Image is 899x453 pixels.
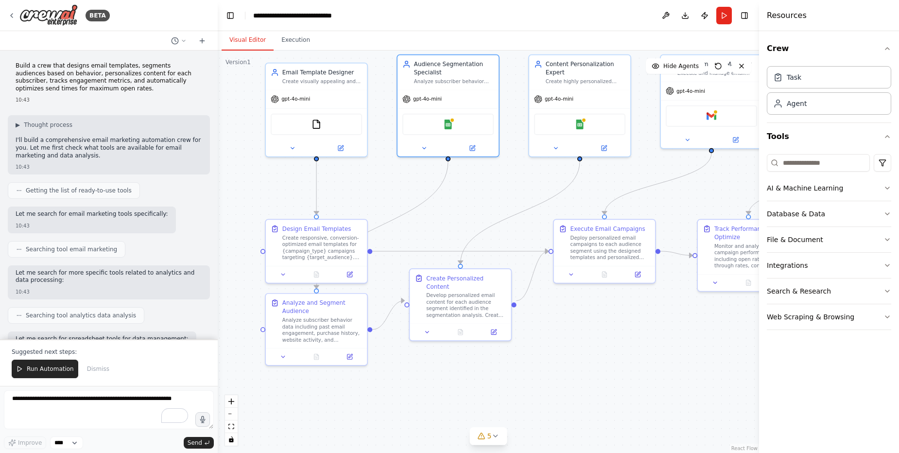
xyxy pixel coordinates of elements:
div: Crew [767,62,891,122]
h4: Resources [767,10,807,21]
button: Open in side panel [449,143,496,153]
p: Let me search for more specific tools related to analytics and data processing: [16,269,202,284]
button: 5 [470,427,507,445]
button: Open in side panel [623,270,652,279]
div: Email Campaign ManagerExecute and manage email campaigns for {campaign_type}, coordinating templa... [660,54,763,149]
div: Database & Data [767,209,825,219]
div: Agent [787,99,807,108]
div: Analyze and Segment Audience [282,299,362,315]
button: Switch to previous chat [167,35,190,47]
div: Track Performance and OptimizeMonitor and analyze email campaign performance metrics including op... [697,219,800,292]
div: Web Scraping & Browsing [767,312,854,322]
button: toggle interactivity [225,433,238,446]
div: Develop personalized email content for each audience segment identified in the segmentation analy... [426,292,506,318]
div: Search & Research [767,286,831,296]
div: Create visually appealing and conversion-optimized email templates for {campaign_type} campaigns ... [282,78,362,85]
span: Run Automation [27,365,74,373]
div: Execute and manage email campaigns for {campaign_type}, coordinating template deployment, content... [677,70,757,77]
textarea: To enrich screen reader interactions, please activate Accessibility in Grammarly extension settings [4,390,214,429]
span: Dismiss [87,365,109,373]
div: Content Personalization ExpertCreate highly personalized email content for each subscriber segmen... [528,54,631,157]
button: Crew [767,35,891,62]
div: Email Template DesignerCreate visually appealing and conversion-optimized email templates for {ca... [265,63,368,157]
g: Edge from b0b943ac-cef6-42df-a895-c4c6e4b65d6d to a3afd494-6660-4624-b86a-34d6961ce93f [456,161,584,264]
div: File & Document [767,235,823,244]
div: Audience Segmentation SpecialistAnalyze subscriber behavior data and create targeted audience seg... [397,54,500,157]
g: Edge from 4ba1c4a5-ec0a-4a69-b330-dc01735267cf to ca16e70f-64df-479e-be8c-a6beacc184ed [312,161,452,289]
div: BETA [86,10,110,21]
div: Email Template Designer [282,69,362,77]
button: Open in side panel [335,270,363,279]
div: Create responsive, conversion-optimized email templates for {campaign_type} campaigns targeting {... [282,235,362,261]
button: No output available [299,352,334,362]
span: Hide Agents [663,62,699,70]
button: Database & Data [767,201,891,226]
div: Audience Segmentation Specialist [414,60,494,77]
button: Execution [274,30,318,51]
button: Open in side panel [317,143,364,153]
div: 10:43 [16,96,202,104]
div: Design Email TemplatesCreate responsive, conversion-optimized email templates for {campaign_type}... [265,219,368,283]
div: AI & Machine Learning [767,183,843,193]
g: Edge from 25004201-ce09-4c39-ab3f-7845b4051bf6 to 4984f86e-c76b-428d-a8f4-1e684d37dcd0 [660,247,692,259]
g: Edge from a3afd494-6660-4624-b86a-34d6961ce93f to 25004201-ce09-4c39-ab3f-7845b4051bf6 [517,247,549,305]
div: Execute Email CampaignsDeploy personalized email campaigns to each audience segment using the des... [553,219,656,283]
button: Open in side panel [480,327,508,337]
span: Searching tool email marketing [26,245,117,253]
a: React Flow attribution [731,446,758,451]
button: zoom in [225,395,238,408]
p: Build a crew that designs email templates, segments audiences based on behavior, personalizes con... [16,62,202,92]
div: Monitor and analyze email campaign performance metrics including open rates, click-through rates,... [714,243,794,269]
div: React Flow controls [225,395,238,446]
button: Hide Agents [646,58,705,74]
button: No output available [443,327,478,337]
button: Open in side panel [712,135,759,145]
g: Edge from ca16e70f-64df-479e-be8c-a6beacc184ed to a3afd494-6660-4624-b86a-34d6961ce93f [372,296,404,333]
span: 5 [487,431,492,441]
span: gpt-4o-mini [281,96,310,103]
p: Let me search for email marketing tools specifically: [16,210,168,218]
div: Create Personalized ContentDevelop personalized email content for each audience segment identifie... [409,268,512,341]
button: File & Document [767,227,891,252]
button: Hide left sidebar [224,9,237,22]
g: Edge from 920d5cf7-d81d-4fb3-9fee-fc4f34430c06 to 25004201-ce09-4c39-ab3f-7845b4051bf6 [372,247,548,255]
p: I'll build a comprehensive email marketing automation crew for you. Let me first check what tools... [16,137,202,159]
button: Open in side panel [335,352,363,362]
span: Thought process [24,121,72,129]
button: No output available [587,270,622,279]
button: Hide right sidebar [738,9,751,22]
button: Web Scraping & Browsing [767,304,891,330]
div: 10:43 [16,222,168,229]
span: Searching tool analytics data analysis [26,312,136,319]
div: Deploy personalized email campaigns to each audience segment using the designed templates and per... [571,235,650,261]
button: Tools [767,123,891,150]
div: Task [787,72,801,82]
p: Suggested next steps: [12,348,206,356]
button: fit view [225,420,238,433]
button: Open in side panel [581,143,627,153]
div: Tools [767,150,891,338]
div: Analyze subscriber behavior data and create targeted audience segments for {campaign_type} campai... [414,78,494,85]
span: ▶ [16,121,20,129]
div: Create highly personalized email content for each subscriber segment identified for {campaign_typ... [546,78,625,85]
button: Improve [4,436,46,449]
div: Version 1 [225,58,251,66]
div: Design Email Templates [282,225,351,233]
div: Integrations [767,261,808,270]
span: gpt-4o-mini [545,96,573,103]
button: Click to speak your automation idea [195,412,210,427]
div: Analyze and Segment AudienceAnalyze subscriber behavior data including past email engagement, pur... [265,293,368,366]
img: Gmail [707,111,716,121]
img: Google Sheets [443,120,453,129]
button: Send [184,437,214,449]
button: Visual Editor [222,30,274,51]
img: Google Sheets [575,120,585,129]
div: Execute Email Campaigns [571,225,645,233]
p: Let me search for spreadsheet tools for data management: [16,335,189,343]
div: 10:43 [16,288,202,296]
span: Improve [18,439,42,447]
button: zoom out [225,408,238,420]
g: Edge from 065876d0-a895-4fe4-a64c-982b9726e277 to 25004201-ce09-4c39-ab3f-7845b4051bf6 [600,153,715,214]
button: Start a new chat [194,35,210,47]
button: No output available [731,278,766,288]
